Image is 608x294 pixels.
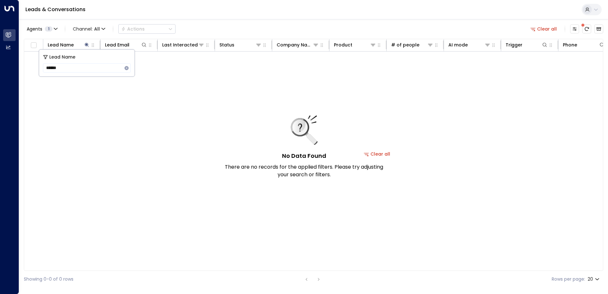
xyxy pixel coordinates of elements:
span: All [94,26,100,31]
div: Product [334,41,376,49]
div: Trigger [506,41,522,49]
div: Last Interacted [162,41,198,49]
button: Customize [570,24,579,33]
div: Lead Email [105,41,147,49]
div: Lead Name [48,41,74,49]
div: Last Interacted [162,41,204,49]
div: Showing 0-0 of 0 rows [24,276,73,283]
a: Leads & Conversations [25,6,86,13]
h5: No Data Found [282,151,326,160]
button: Actions [118,24,176,34]
div: Trigger [506,41,548,49]
span: Toggle select all [30,41,38,49]
button: Channel:All [70,24,108,33]
span: Lead Name [49,53,75,61]
p: There are no records for the applied filters. Please try adjusting your search or filters. [225,163,383,178]
div: AI mode [448,41,468,49]
div: # of people [391,41,433,49]
div: Product [334,41,352,49]
span: Channel: [70,24,108,33]
div: Status [219,41,234,49]
div: Status [219,41,262,49]
div: AI mode [448,41,491,49]
button: Agents1 [24,24,60,33]
span: There are new threads available. Refresh the grid to view the latest updates. [582,24,591,33]
button: Archived Leads [594,24,603,33]
div: Company Name [277,41,319,49]
button: Clear all [528,24,560,33]
div: Company Name [277,41,313,49]
div: Phone [563,41,605,49]
div: # of people [391,41,419,49]
div: Lead Name [48,41,90,49]
div: Lead Email [105,41,129,49]
nav: pagination navigation [302,275,323,283]
div: 20 [588,275,601,284]
div: Actions [121,26,145,32]
span: Agents [27,27,42,31]
div: Phone [563,41,577,49]
div: Button group with a nested menu [118,24,176,34]
span: 1 [45,26,52,31]
label: Rows per page: [552,276,585,283]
